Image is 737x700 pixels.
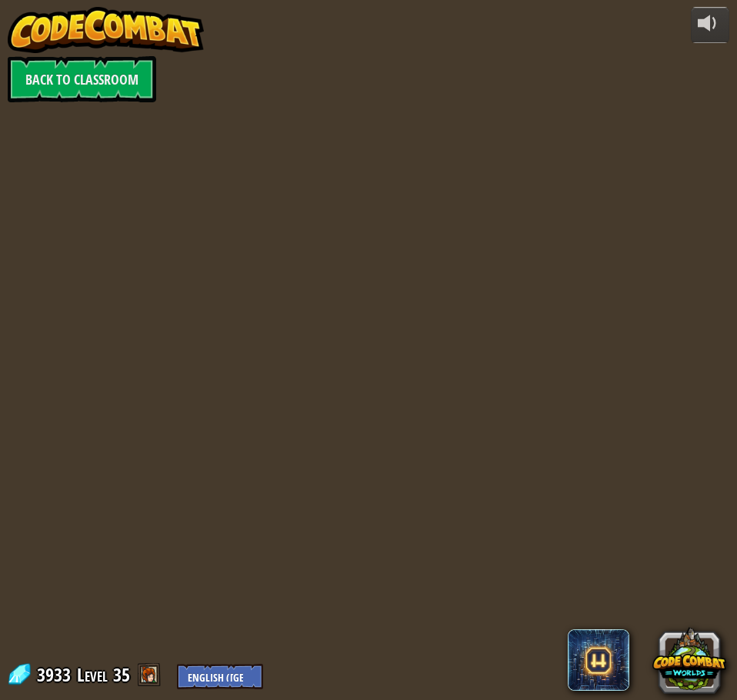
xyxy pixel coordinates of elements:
[37,662,75,687] span: 3933
[77,662,108,688] span: Level
[8,56,156,102] a: Back to Classroom
[113,662,130,687] span: 35
[8,7,205,53] img: CodeCombat - Learn how to code by playing a game
[691,7,729,43] button: Adjust volume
